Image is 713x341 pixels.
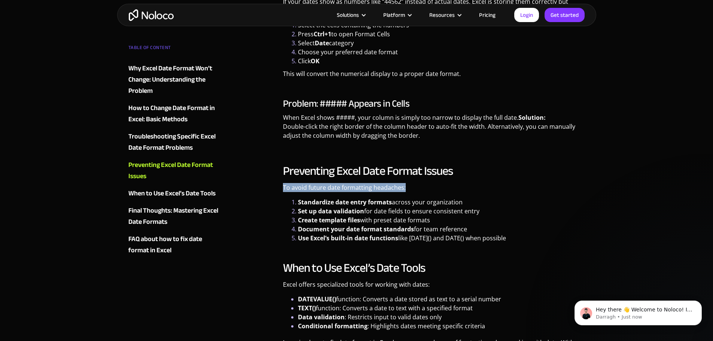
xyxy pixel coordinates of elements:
a: Final Thoughts: Mastering Excel Date Formats [128,205,219,228]
a: Troubleshooting Specific Excel Date Format Problems [128,131,219,153]
li: : Highlights dates meeting specific criteria [298,322,585,331]
li: Click [298,57,585,66]
h3: Problem: ##### Appears in Cells [283,98,585,109]
a: Get started [545,8,585,22]
li: with preset date formats [298,216,585,225]
iframe: Intercom notifications message [563,285,713,337]
p: When Excel shows #####, your column is simply too narrow to display the full date. Double-click t... [283,113,585,146]
li: function: Converts a date stored as text to a serial number [298,295,585,304]
strong: Data validation [298,313,345,321]
strong: Solution: [518,113,546,122]
a: When to Use Excel’s Date Tools [128,188,219,199]
li: for date fields to ensure consistent entry [298,207,585,216]
a: home [129,9,174,21]
p: To avoid future date formatting headaches: [283,183,585,198]
strong: Use Excel’s built-in date functions [298,234,398,242]
div: Solutions [337,10,359,20]
strong: Set up data validation [298,207,364,215]
p: Excel offers specialized tools for working with dates: [283,280,585,295]
strong: TEXT() [298,304,316,312]
li: Choose your preferred date format [298,48,585,57]
strong: Date [315,39,329,47]
strong: Standardize date entry formats [298,198,392,206]
li: Press to open Format Cells [298,30,585,39]
div: Resources [429,10,455,20]
li: Select category [298,39,585,48]
a: How to Change Date Format in Excel: Basic Methods [128,103,219,125]
strong: Conditional formatting [298,322,368,330]
li: like [DATE]() and DATE() when possible [298,234,585,243]
a: Why Excel Date Format Won’t Change: Understanding the Problem [128,63,219,97]
h2: Preventing Excel Date Format Issues [283,164,585,179]
div: Solutions [327,10,374,20]
li: for team reference [298,225,585,234]
div: TABLE OF CONTENT [128,42,219,57]
strong: DATEVALUE() [298,295,336,303]
a: Pricing [470,10,505,20]
p: This will convert the numerical display to a proper date format. [283,69,585,84]
strong: Ctrl+1 [314,30,331,38]
a: FAQ about how to fix date format in Excel [128,234,219,256]
a: Preventing Excel Date Format Issues [128,159,219,182]
div: Platform [383,10,405,20]
a: Login [514,8,539,22]
strong: Create template files [298,216,360,224]
li: across your organization [298,198,585,207]
div: When to Use Excel’s Date Tools [128,188,216,199]
strong: OK [311,57,320,65]
div: Resources [420,10,470,20]
li: function: Converts a date to text with a specified format [298,304,585,313]
div: Platform [374,10,420,20]
li: : Restricts input to valid dates only [298,313,585,322]
strong: Document your date format standards [298,225,414,233]
h2: When to Use Excel’s Date Tools [283,261,585,275]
